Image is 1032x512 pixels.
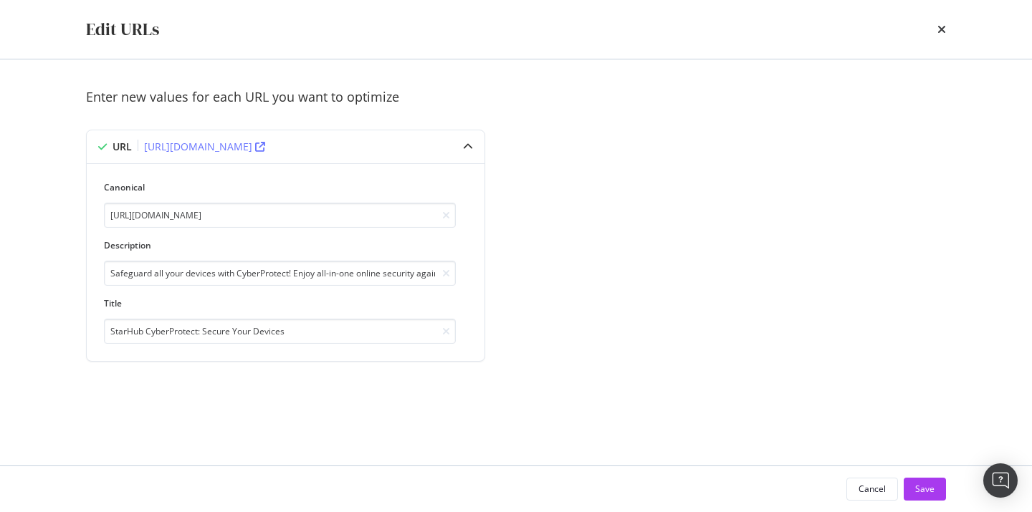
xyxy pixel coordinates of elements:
[937,17,946,42] div: times
[859,483,886,495] div: Cancel
[113,140,132,154] div: URL
[846,478,898,501] button: Cancel
[983,463,1018,498] div: Open Intercom Messenger
[915,483,935,495] div: Save
[86,17,159,42] div: Edit URLs
[144,140,252,154] div: [URL][DOMAIN_NAME]
[144,140,265,154] a: [URL][DOMAIN_NAME]
[104,181,456,193] label: Canonical
[86,88,946,107] div: Enter new values for each URL you want to optimize
[104,297,456,309] label: Title
[104,239,456,251] label: Description
[904,478,946,501] button: Save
